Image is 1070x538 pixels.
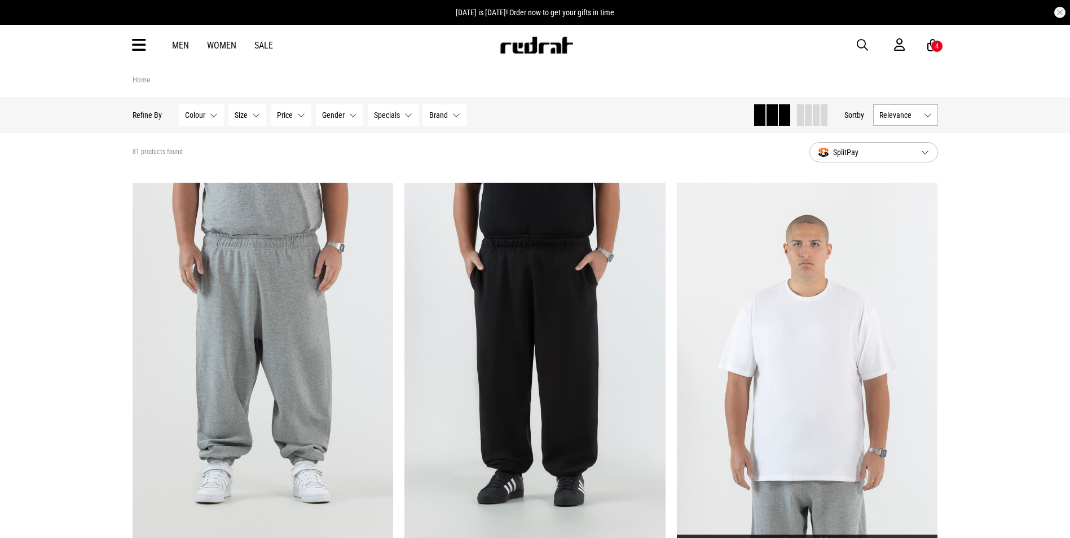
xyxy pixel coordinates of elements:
span: Specials [374,111,400,120]
a: Men [172,40,189,51]
a: Women [207,40,236,51]
button: Price [271,104,311,126]
a: 4 [927,39,938,51]
button: SplitPay [809,142,938,162]
button: Colour [179,104,224,126]
span: Price [277,111,293,120]
span: [DATE] is [DATE]! Order now to get your gifts in time [456,8,614,17]
span: Relevance [879,111,919,120]
span: Size [235,111,248,120]
button: Specials [368,104,419,126]
a: Home [133,76,150,84]
span: Gender [322,111,345,120]
button: Size [228,104,266,126]
button: Brand [423,104,466,126]
span: 81 products found [133,148,183,157]
button: Relevance [873,104,938,126]
img: splitpay-icon.png [818,148,829,157]
a: Sale [254,40,273,51]
div: 4 [935,42,939,50]
img: Redrat logo [499,37,574,54]
span: by [857,111,864,120]
span: Brand [429,111,448,120]
span: Colour [185,111,205,120]
button: Gender [316,104,363,126]
span: SplitPay [818,145,912,159]
button: Sortby [844,108,864,122]
p: Refine By [133,111,162,120]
